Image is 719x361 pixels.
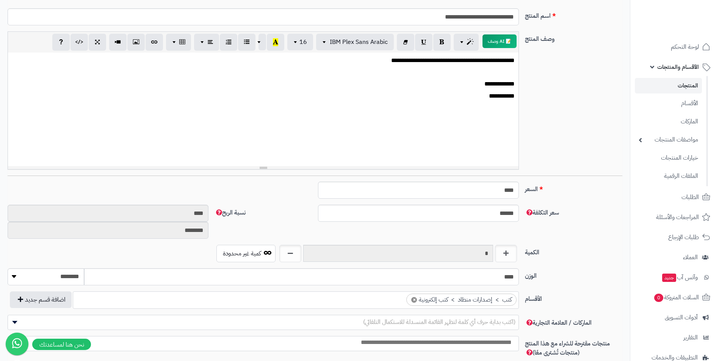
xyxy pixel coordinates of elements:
[525,339,610,357] span: منتجات مقترحة للشراء مع هذا المنتج (منتجات تُشترى معًا)
[635,248,714,266] a: العملاء
[662,274,676,282] span: جديد
[635,308,714,327] a: أدوات التسويق
[635,114,702,130] a: الماركات
[656,212,699,223] span: المراجعات والأسئلة
[635,78,702,93] a: المنتجات
[316,34,394,50] button: IBM Plex Sans Arabic
[522,245,625,257] label: الكمية
[635,288,714,307] a: السلات المتروكة0
[522,268,625,280] label: الوزن
[635,132,702,148] a: مواصفات المنتجات
[10,291,72,308] button: اضافة قسم جديد
[665,312,698,323] span: أدوات التسويق
[525,208,559,217] span: سعر التكلفة
[635,228,714,246] a: طلبات الإرجاع
[635,188,714,206] a: الطلبات
[525,318,592,327] span: الماركات / العلامة التجارية
[522,8,625,20] label: اسم المنتج
[287,34,313,50] button: 16
[406,294,517,306] li: كتب > إصدارات منطاد > كتب إلكترونية
[654,294,663,302] span: 0
[668,232,699,243] span: طلبات الإرجاع
[411,297,417,303] span: ×
[653,292,699,303] span: السلات المتروكة
[635,168,702,184] a: الملفات الرقمية
[482,34,517,48] button: 📝 AI وصف
[522,182,625,194] label: السعر
[522,31,625,44] label: وصف المنتج
[330,37,388,47] span: IBM Plex Sans Arabic
[661,272,698,283] span: وآتس آب
[635,328,714,347] a: التقارير
[299,37,307,47] span: 16
[657,62,699,72] span: الأقسام والمنتجات
[635,38,714,56] a: لوحة التحكم
[363,317,515,327] span: (اكتب بداية حرف أي كلمة لتظهر القائمة المنسدلة للاستكمال التلقائي)
[671,42,699,52] span: لوحة التحكم
[215,208,246,217] span: نسبة الربح
[683,332,698,343] span: التقارير
[635,150,702,166] a: خيارات المنتجات
[635,208,714,226] a: المراجعات والأسئلة
[635,268,714,286] a: وآتس آبجديد
[522,291,625,303] label: الأقسام
[681,192,699,202] span: الطلبات
[683,252,698,263] span: العملاء
[635,95,702,112] a: الأقسام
